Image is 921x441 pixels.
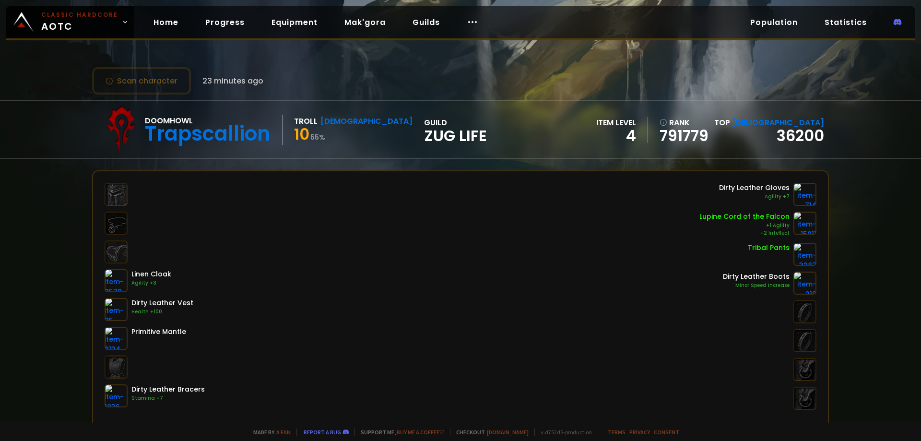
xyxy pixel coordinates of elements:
[41,11,118,34] span: AOTC
[304,429,341,436] a: Report a bug
[131,327,186,337] div: Primitive Mantle
[105,384,128,407] img: item-1836
[723,282,790,289] div: Minor Speed Increase
[131,308,193,316] div: Health +100
[202,75,263,87] span: 23 minutes ago
[145,127,271,141] div: Trapscallion
[354,429,444,436] span: Support me,
[450,429,529,436] span: Checkout
[817,12,874,32] a: Statistics
[629,429,650,436] a: Privacy
[131,279,171,287] div: Agility +3
[534,429,592,436] span: v. d752d5 - production
[596,117,636,129] div: item level
[793,243,816,266] img: item-3287
[793,183,816,206] img: item-714
[397,429,444,436] a: Buy me a coffee
[6,6,134,38] a: Classic HardcoreAOTC
[105,327,128,350] img: item-6134
[131,298,193,308] div: Dirty Leather Vest
[320,115,413,127] div: [DEMOGRAPHIC_DATA]
[248,429,291,436] span: Made by
[337,12,393,32] a: Mak'gora
[405,12,448,32] a: Guilds
[487,429,529,436] a: [DOMAIN_NAME]
[146,12,186,32] a: Home
[723,272,790,282] div: Dirty Leather Boots
[424,117,487,143] div: guild
[793,272,816,295] img: item-210
[41,11,118,19] small: Classic Hardcore
[719,183,790,193] div: Dirty Leather Gloves
[131,384,205,394] div: Dirty Leather Bracers
[105,298,128,321] img: item-85
[310,132,325,142] small: 55 %
[654,429,679,436] a: Consent
[660,129,708,143] a: 791779
[105,269,128,292] img: item-2570
[732,117,824,128] span: [DEMOGRAPHIC_DATA]
[743,12,805,32] a: Population
[596,129,636,143] div: 4
[608,429,626,436] a: Terms
[699,229,790,237] div: +2 Intellect
[131,269,171,279] div: Linen Cloak
[424,129,487,143] span: Zug Life
[660,117,708,129] div: rank
[92,67,191,95] button: Scan character
[748,243,790,253] div: Tribal Pants
[793,212,816,235] img: item-15011
[131,394,205,402] div: Stamina +7
[198,12,252,32] a: Progress
[699,212,790,222] div: Lupine Cord of the Falcon
[294,115,318,127] div: Troll
[714,117,824,129] div: Top
[264,12,325,32] a: Equipment
[294,123,309,145] span: 10
[145,115,271,127] div: Doomhowl
[719,193,790,201] div: Agility +7
[276,429,291,436] a: a fan
[777,125,824,146] a: 36200
[699,222,790,229] div: +1 Agility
